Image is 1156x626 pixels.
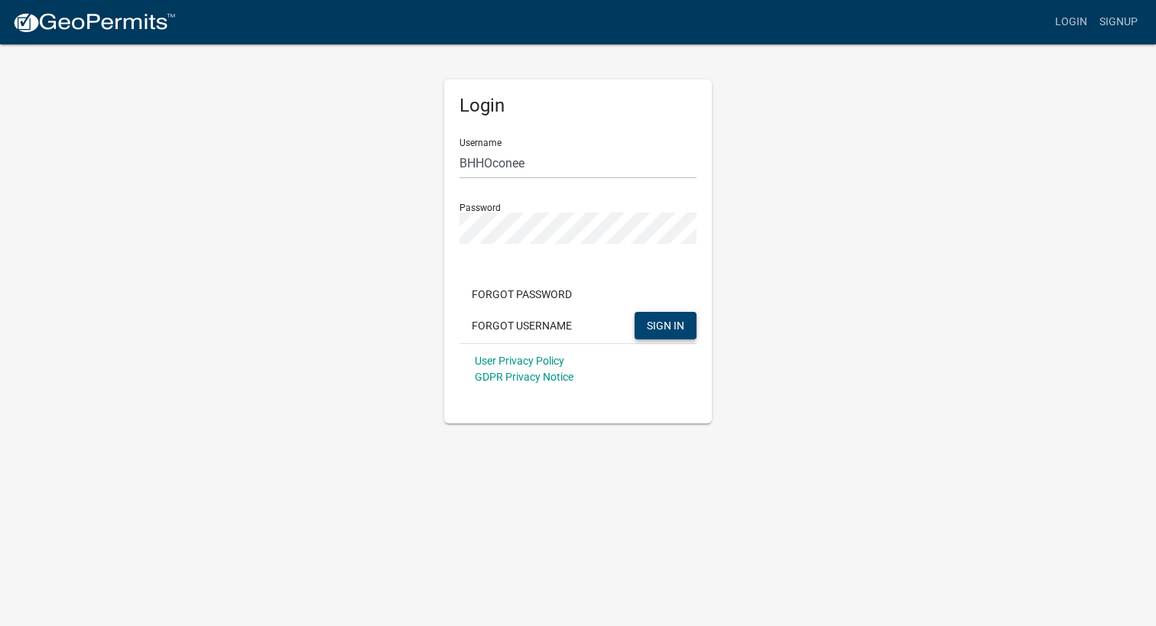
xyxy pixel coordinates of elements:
[459,281,584,308] button: Forgot Password
[475,355,564,367] a: User Privacy Policy
[635,312,697,339] button: SIGN IN
[1049,8,1093,37] a: Login
[459,95,697,117] h5: Login
[459,312,584,339] button: Forgot Username
[647,319,684,331] span: SIGN IN
[1093,8,1144,37] a: Signup
[475,371,573,383] a: GDPR Privacy Notice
